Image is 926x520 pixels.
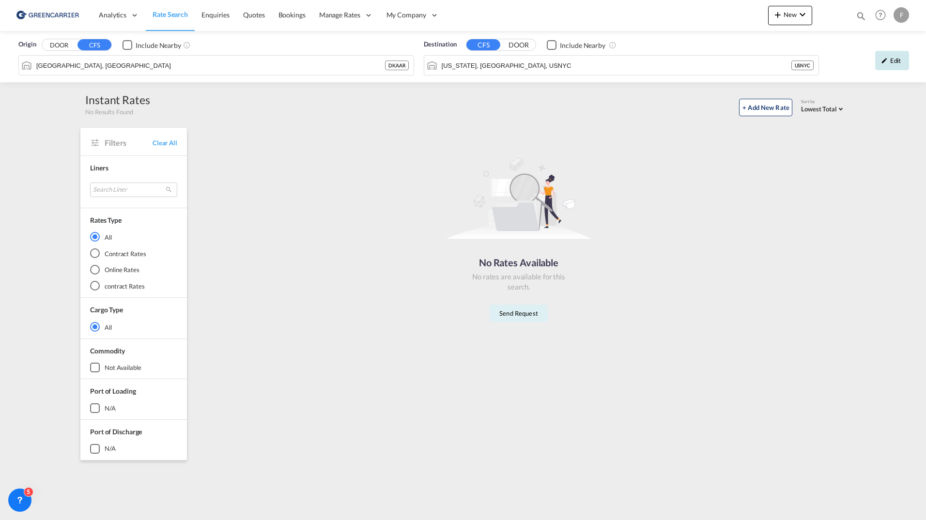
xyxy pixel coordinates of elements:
[99,10,126,20] span: Analytics
[183,41,191,49] md-icon: Unchecked: Ignores neighbouring ports when fetching rates.Checked : Includes neighbouring ports w...
[739,99,792,116] button: + Add New Rate
[90,444,177,454] md-checkbox: N/A
[856,11,866,21] md-icon: icon-magnify
[201,11,230,19] span: Enquiries
[153,138,177,147] span: Clear All
[105,404,116,413] div: N/A
[609,41,617,49] md-icon: Unchecked: Ignores neighbouring ports when fetching rates.Checked : Includes neighbouring ports w...
[466,39,500,50] button: CFS
[446,157,591,239] img: norateimg.svg
[90,428,142,436] span: Port of Discharge
[136,41,181,50] div: Include Nearby
[442,58,791,73] input: Search by Port
[875,51,909,70] div: icon-pencilEdit
[123,40,181,50] md-checkbox: Checkbox No Ink
[872,7,894,24] div: Help
[797,9,808,20] md-icon: icon-chevron-down
[470,256,567,269] div: No Rates Available
[801,105,837,113] span: Lowest Total
[18,40,36,49] span: Origin
[872,7,889,23] span: Help
[36,58,385,73] input: Search by Port
[15,4,80,26] img: b0b18ec08afe11efb1d4932555f5f09d.png
[90,164,108,172] span: Liners
[85,92,150,107] div: Instant Rates
[385,61,409,70] div: DKAAR
[278,11,306,19] span: Bookings
[243,11,264,19] span: Quotes
[90,403,177,413] md-checkbox: N/A
[801,99,846,105] div: Sort by
[319,10,360,20] span: Manage Rates
[42,40,76,51] button: DOOR
[90,248,177,258] md-radio-button: Contract Rates
[856,11,866,25] div: icon-magnify
[90,305,123,315] div: Cargo Type
[801,103,846,114] md-select: Select: Lowest Total
[560,41,605,50] div: Include Nearby
[894,7,909,23] div: F
[881,57,888,64] md-icon: icon-pencil
[424,56,819,75] md-input-container: New York, NY, USNYC
[153,10,188,18] span: Rate Search
[105,138,153,148] span: Filters
[90,215,122,225] div: Rates Type
[85,107,133,116] span: No Results Found
[772,11,808,18] span: New
[424,40,457,49] span: Destination
[386,10,426,20] span: My Company
[90,281,177,291] md-radio-button: contract Rates
[77,39,111,50] button: CFS
[90,265,177,275] md-radio-button: Online Rates
[19,56,414,75] md-input-container: Aarhus, DKAAR
[768,6,812,25] button: icon-plus 400-fgNewicon-chevron-down
[105,363,141,372] div: not available
[105,444,116,453] div: N/A
[791,61,814,70] div: USNYC
[470,272,567,292] div: No rates are available for this search.
[90,232,177,242] md-radio-button: All
[490,305,548,322] button: Send Request
[502,40,536,51] button: DOOR
[90,322,177,332] md-radio-button: All
[90,347,125,355] span: Commodity
[772,9,784,20] md-icon: icon-plus 400-fg
[90,387,136,395] span: Port of Loading
[547,40,605,50] md-checkbox: Checkbox No Ink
